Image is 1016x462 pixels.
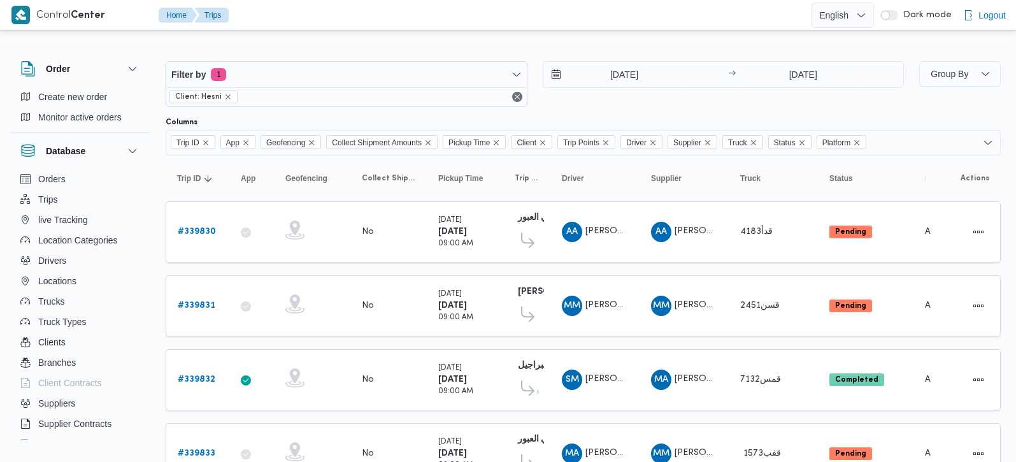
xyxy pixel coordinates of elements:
button: Trips [15,189,145,210]
span: قدأ4183 [740,227,773,236]
div: Abadalihafz Alsaid Abad Alihafz Alsaid [651,222,671,242]
b: Pending [835,302,866,310]
span: Collect Shipment Amounts [332,136,422,150]
span: Status [768,135,812,149]
span: Pending [829,447,872,460]
button: Trucks [15,291,145,312]
span: Truck Types [38,314,86,329]
button: Truck [735,168,812,189]
small: [DATE] [438,438,462,445]
span: MA [654,370,668,390]
span: Supplier [668,135,717,149]
b: Pending [835,450,866,458]
svg: Sorted in descending order [203,173,213,184]
a: #339831 [178,298,215,314]
span: Trip Points [557,135,615,149]
span: Trip Points [563,136,599,150]
span: Client: Hesni [169,90,238,103]
span: Supplier [651,173,682,184]
input: Press the down key to open a popover containing a calendar. [543,62,688,87]
span: Status [829,173,853,184]
div: No [362,226,374,238]
label: Columns [166,117,197,127]
span: App [220,135,255,149]
span: Completed [829,373,884,386]
span: Pending [829,300,872,312]
button: Locations [15,271,145,291]
button: Trip IDSorted in descending order [172,168,223,189]
span: Pending [829,226,872,238]
span: Dark mode [898,10,952,20]
span: Client [517,136,536,150]
span: Geofencing [285,173,327,184]
span: Location Categories [38,233,118,248]
small: [DATE] [438,365,462,372]
span: Logout [978,8,1006,23]
button: Devices [15,434,145,454]
b: Center [71,11,105,20]
button: Remove Driver from selection in this group [649,139,657,147]
b: [PERSON_NAME] [518,287,590,296]
button: Geofencing [280,168,344,189]
span: Geofencing [261,135,321,149]
span: Truck [728,136,747,150]
button: Pickup Time [433,168,497,189]
span: Pickup Time [448,136,490,150]
button: Location Categories [15,230,145,250]
span: [PERSON_NAME] [585,375,658,383]
span: Actions [961,173,989,184]
div: No [362,448,374,459]
span: Trip ID [176,136,199,150]
small: 09:00 AM [438,240,473,247]
span: Admin [925,375,952,384]
span: Locations [38,273,76,289]
button: Clients [15,332,145,352]
span: Admin [925,227,952,236]
button: Suppliers [15,393,145,414]
span: Trips [38,192,58,207]
button: Drivers [15,250,145,271]
small: [DATE] [438,217,462,224]
span: [PERSON_NAME] [675,375,747,383]
span: SM [566,370,579,390]
span: Driver [626,136,647,150]
button: Branches [15,352,145,373]
b: حصني العبور [518,213,564,222]
span: Truck [740,173,761,184]
b: # 339832 [178,375,215,384]
small: 09:00 AM [438,314,473,321]
div: No [362,300,374,312]
span: Trucks [38,294,64,309]
span: Supplier [673,136,701,150]
span: [PERSON_NAME] [PERSON_NAME] [675,449,822,457]
button: Status [824,168,907,189]
span: Clients [38,335,66,350]
b: # 339830 [178,227,216,236]
span: Create new order [38,89,107,105]
button: Actions [968,296,989,316]
span: [PERSON_NAME] [PERSON_NAME] [675,301,822,309]
button: Remove Collect Shipment Amounts from selection in this group [424,139,432,147]
span: Status [774,136,796,150]
span: Admin [925,449,952,458]
span: [PERSON_NAME][DATE] [585,449,686,457]
span: Orders [38,171,66,187]
button: App [236,168,268,189]
button: Open list of options [983,138,993,148]
span: Supplier Contracts [38,416,111,431]
span: Driver [562,173,584,184]
span: Drivers [38,253,66,268]
button: Remove App from selection in this group [242,139,250,147]
button: Database [20,143,140,159]
span: Client [511,135,552,149]
span: Branches [38,355,76,370]
div: → [728,70,736,79]
span: Platform [822,136,851,150]
span: Collect Shipment Amounts [326,135,438,149]
button: Orders [15,169,145,189]
b: Pending [835,228,866,236]
div: Mahmood Muhammad Ahmad Mahmood Khshan [651,296,671,316]
span: Devices [38,437,70,452]
div: Muhammad Manib Muhammad Abadalamuqusod [562,296,582,316]
span: Trip ID [171,135,215,149]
